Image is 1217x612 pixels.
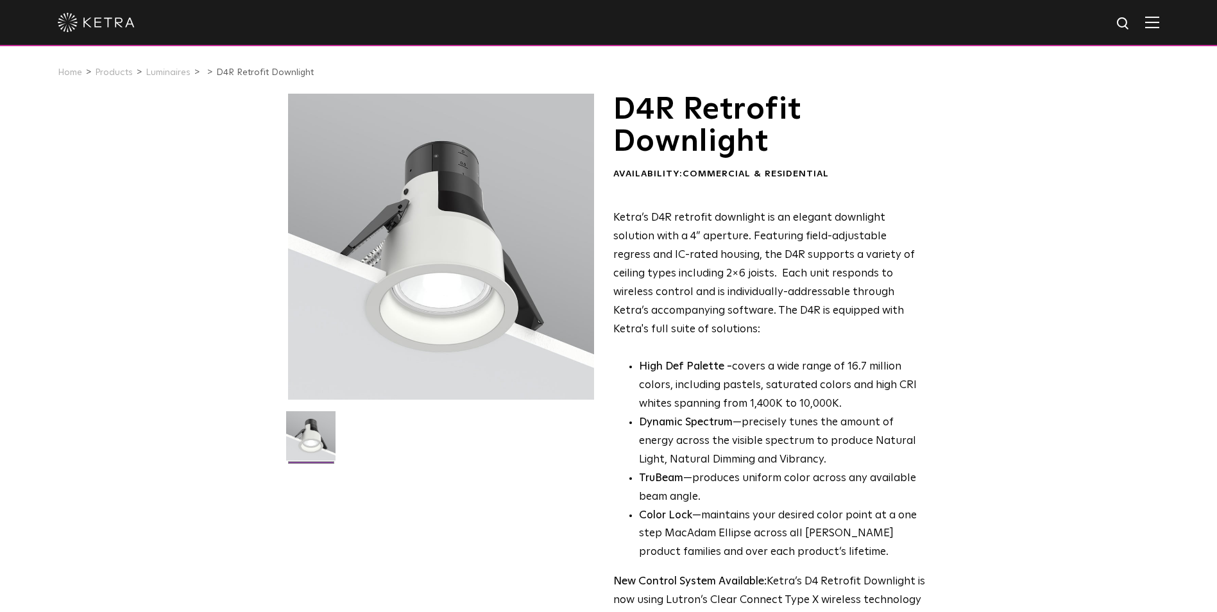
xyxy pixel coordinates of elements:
[58,68,82,77] a: Home
[216,68,314,77] a: D4R Retrofit Downlight
[639,473,683,484] strong: TruBeam
[613,94,926,158] h1: D4R Retrofit Downlight
[146,68,191,77] a: Luminaires
[613,576,767,587] strong: New Control System Available:
[639,510,692,521] strong: Color Lock
[1116,16,1132,32] img: search icon
[639,414,926,470] li: —precisely tunes the amount of energy across the visible spectrum to produce Natural Light, Natur...
[613,209,926,339] p: Ketra’s D4R retrofit downlight is an elegant downlight solution with a 4” aperture. Featuring fie...
[639,470,926,507] li: —produces uniform color across any available beam angle.
[613,168,926,181] div: Availability:
[639,358,926,414] p: covers a wide range of 16.7 million colors, including pastels, saturated colors and high CRI whit...
[58,13,135,32] img: ketra-logo-2019-white
[95,68,133,77] a: Products
[1145,16,1159,28] img: Hamburger%20Nav.svg
[286,411,336,470] img: D4R Retrofit Downlight
[639,507,926,563] li: —maintains your desired color point at a one step MacAdam Ellipse across all [PERSON_NAME] produc...
[639,417,733,428] strong: Dynamic Spectrum
[683,169,829,178] span: Commercial & Residential
[639,361,732,372] strong: High Def Palette -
